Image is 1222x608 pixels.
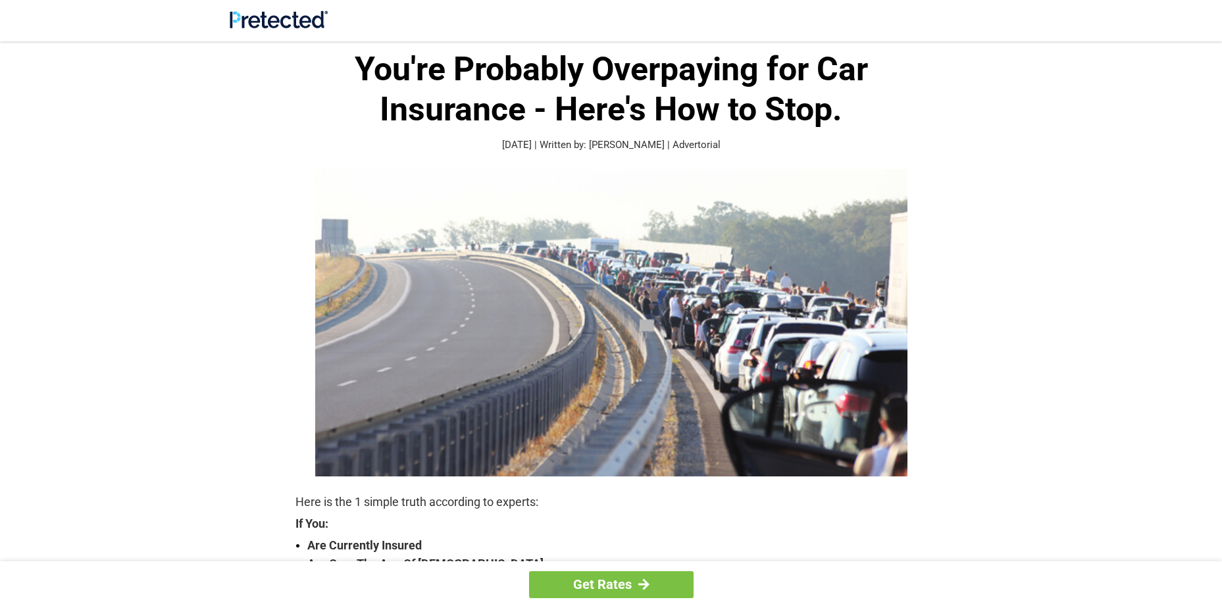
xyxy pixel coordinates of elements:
p: [DATE] | Written by: [PERSON_NAME] | Advertorial [295,138,927,153]
a: Get Rates [529,571,694,598]
strong: If You: [295,518,927,530]
a: Site Logo [230,18,328,31]
strong: Are Currently Insured [307,536,927,555]
p: Here is the 1 simple truth according to experts: [295,493,927,511]
h1: You're Probably Overpaying for Car Insurance - Here's How to Stop. [295,49,927,130]
strong: Are Over The Age Of [DEMOGRAPHIC_DATA] [307,555,927,573]
img: Site Logo [230,11,328,28]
